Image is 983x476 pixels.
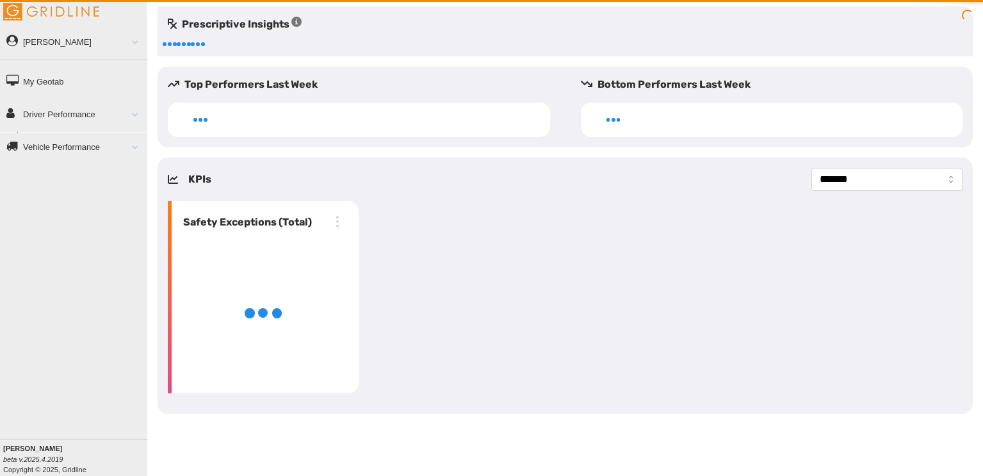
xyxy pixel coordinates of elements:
[168,17,302,32] h5: Prescriptive Insights
[3,455,63,463] i: beta v.2025.4.2019
[178,215,312,230] h6: Safety Exceptions (Total)
[188,172,211,187] h5: KPIs
[3,445,62,452] b: [PERSON_NAME]
[3,3,99,21] img: Gridline
[3,443,147,475] div: Copyright © 2025, Gridline
[581,77,973,92] h5: Bottom Performers Last Week
[168,77,560,92] h5: Top Performers Last Week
